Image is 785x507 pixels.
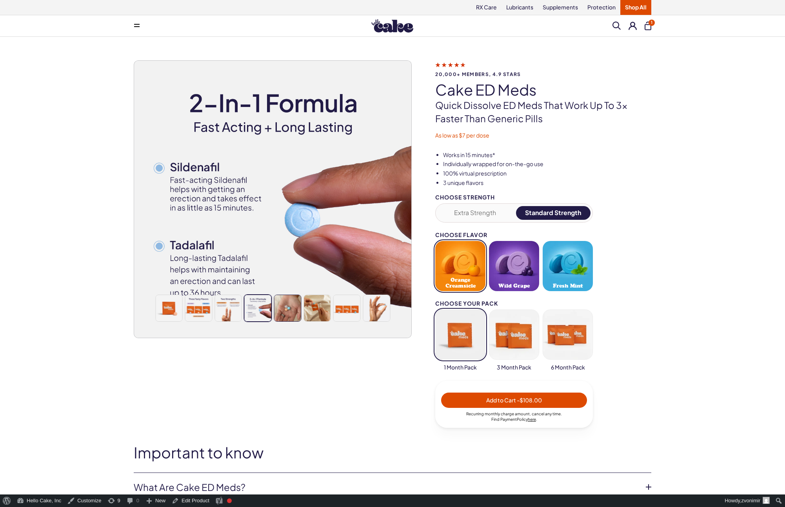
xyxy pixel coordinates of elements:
img: Cake ED Meds [245,295,271,322]
span: 1 [649,20,655,26]
button: Standard Strength [516,206,591,220]
a: 20,000+ members, 4.9 stars [435,61,651,77]
span: 6 Month Pack [551,364,585,371]
span: Add to Cart [486,397,542,404]
a: Customize [64,494,104,507]
span: Fresh Mint [553,283,583,289]
img: Cake ED Meds [363,295,390,322]
span: Wild Grape [498,283,530,289]
span: 20,000+ members, 4.9 stars [435,72,651,77]
a: Hello Cake, Inc [14,494,64,507]
button: Extra Strength [438,206,512,220]
span: zvonimir [741,498,760,503]
img: Cake ED Meds [134,61,412,338]
button: Add to Cart -$108.00 [441,393,587,408]
img: Hello Cake [371,19,413,33]
span: 3 Month Pack [497,364,531,371]
span: 1 Month Pack [444,364,477,371]
div: Focus keyphrase not set [227,498,232,503]
div: Recurring monthly charge amount , cancel any time. Policy . [441,411,587,422]
li: Individually wrapped for on-the-go use [443,160,651,168]
a: here [528,417,536,422]
a: Edit Product [169,494,213,507]
li: 100% virtual prescription [443,170,651,177]
p: Quick dissolve ED Meds that work up to 3x faster than generic pills [435,99,651,125]
img: Cake ED Meds [215,295,242,322]
h2: Important to know [134,444,651,461]
h1: Cake ED Meds [435,81,651,98]
div: Choose your pack [435,301,593,306]
div: Choose Strength [435,194,593,200]
li: Works in 15 minutes* [443,151,651,159]
img: Cake ED Meds [274,295,301,322]
img: Cake ED Meds [156,295,182,322]
img: Cake ED Meds [185,295,212,322]
span: 9 [118,494,120,507]
span: - $108.00 [517,397,542,404]
img: Cake ED Meds [304,295,331,322]
img: Cake ED Meds [334,295,360,322]
span: Orange Creamsicle [438,277,483,289]
div: Choose Flavor [435,232,593,238]
span: New [155,494,165,507]
button: 1 [645,22,651,30]
a: What are Cake ED Meds? [134,481,639,494]
p: As low as $7 per dose [435,132,651,139]
span: Find Payment [491,417,517,422]
li: 3 unique flavors [443,179,651,187]
a: Howdy, [722,494,773,507]
span: 0 [136,494,139,507]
